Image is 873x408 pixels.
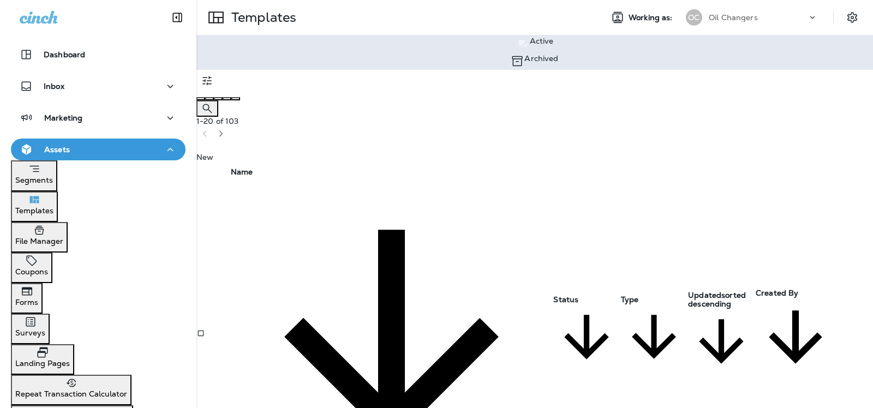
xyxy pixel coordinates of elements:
span: Status [553,295,619,341]
p: Marketing [44,113,82,122]
button: Dashboard [11,44,186,65]
span: Type [621,295,639,304]
button: Coupons [11,253,52,283]
p: Assets [44,145,70,154]
button: Forms [11,283,43,314]
p: File Manager [15,237,63,245]
button: Filters [196,70,218,92]
p: New [196,153,873,161]
span: Status [553,295,578,304]
p: Landing Pages [15,359,70,368]
p: Active [530,37,554,45]
button: File Manager [11,222,68,253]
span: Updatedsorted descending [688,290,755,345]
span: Created By [756,288,835,341]
div: OC [686,9,702,26]
button: Landing Pages [11,344,74,375]
p: Repeat Transaction Calculator [15,389,127,398]
button: Settings [842,8,862,27]
p: Oil Changers [709,13,758,22]
p: Segments [15,176,53,184]
button: Search Templates [196,100,218,117]
p: Dashboard [44,50,85,59]
button: Segments [11,160,57,191]
button: Collapse Sidebar [162,7,193,28]
p: Surveys [15,328,45,337]
button: Inbox [11,75,186,97]
button: Assets [11,139,186,160]
button: Surveys [11,314,50,344]
span: Name [231,167,253,177]
span: sorted descending [688,290,746,309]
p: Templates [227,9,296,26]
span: Name [231,167,553,341]
span: Created By [756,288,798,298]
span: Working as: [629,13,675,22]
p: Forms [15,298,38,307]
div: 1 - 20 of 103 [196,117,870,125]
button: Templates [11,191,58,222]
p: Inbox [44,82,64,91]
p: Templates [15,206,53,215]
span: Type [621,295,687,341]
p: Archived [524,54,558,63]
button: Repeat Transaction Calculator [11,375,131,405]
p: Coupons [15,267,48,276]
span: Updated [688,290,721,300]
button: Marketing [11,107,186,129]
